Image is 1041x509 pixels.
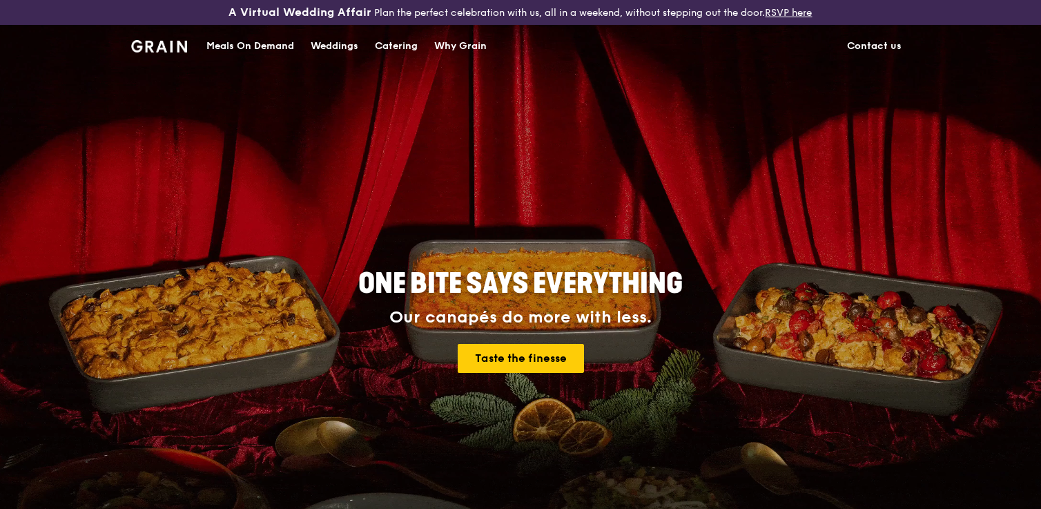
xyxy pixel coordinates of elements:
[206,26,294,67] div: Meals On Demand
[131,24,187,66] a: GrainGrain
[228,6,371,19] h3: A Virtual Wedding Affair
[458,344,584,373] a: Taste the finesse
[434,26,487,67] div: Why Grain
[765,7,812,19] a: RSVP here
[367,26,426,67] a: Catering
[173,6,867,19] div: Plan the perfect celebration with us, all in a weekend, without stepping out the door.
[839,26,910,67] a: Contact us
[302,26,367,67] a: Weddings
[358,267,683,300] span: ONE BITE SAYS EVERYTHING
[426,26,495,67] a: Why Grain
[375,26,418,67] div: Catering
[131,40,187,52] img: Grain
[272,308,769,327] div: Our canapés do more with less.
[311,26,358,67] div: Weddings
